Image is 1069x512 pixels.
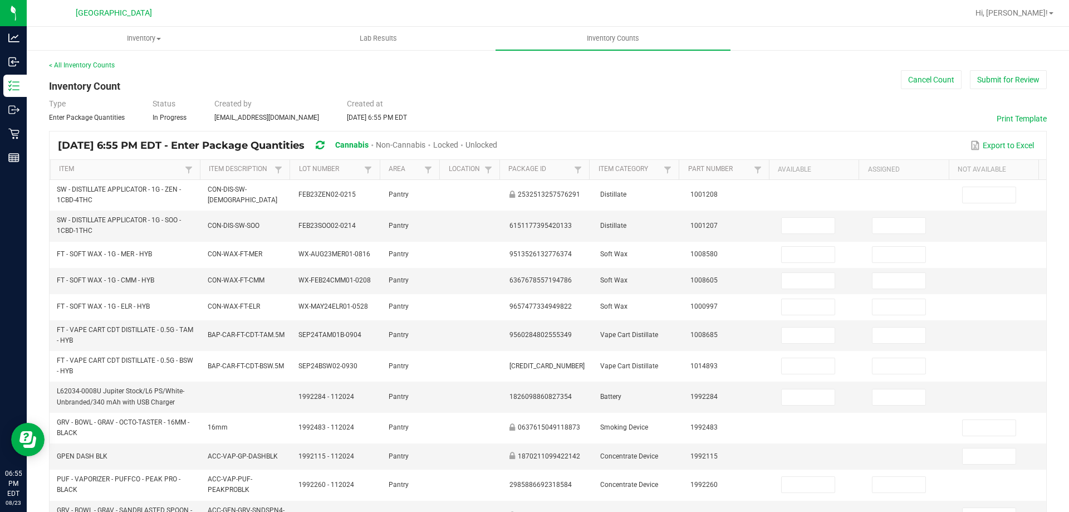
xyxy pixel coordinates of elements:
span: Pantry [389,250,409,258]
button: Cancel Count [901,70,962,89]
span: Pantry [389,276,409,284]
inline-svg: Retail [8,128,19,139]
span: Soft Wax [600,303,627,310]
span: [DATE] 6:55 PM EDT [347,114,407,121]
span: Soft Wax [600,250,627,258]
a: Package IdSortable [508,165,571,174]
a: Filter [272,163,285,177]
a: Item DescriptionSortable [209,165,272,174]
a: Filter [571,163,585,177]
span: Pantry [389,481,409,489]
span: 1008580 [690,250,718,258]
span: FT - VAPE CART CDT DISTILLATE - 0.5G - BSW - HYB [57,357,193,375]
a: Item CategorySortable [599,165,661,174]
span: SEP24TAM01B-0904 [298,331,361,339]
span: FEB23ZEN02-0215 [298,191,356,198]
iframe: Resource center [11,423,45,456]
div: [DATE] 6:55 PM EDT - Enter Package Quantities [58,135,506,156]
button: Print Template [997,113,1047,124]
span: Pantry [389,191,409,198]
span: Non-Cannabis [376,140,425,149]
span: Pantry [389,362,409,370]
span: Hi, [PERSON_NAME]! [975,8,1048,17]
span: Locked [433,140,458,149]
span: 1008605 [690,276,718,284]
span: Concentrate Device [600,481,658,489]
span: CON-DIS-SW-SOO [208,222,259,230]
inline-svg: Analytics [8,32,19,43]
span: Inventory Count [49,80,120,92]
span: 1826098860827354 [509,393,572,401]
span: 1992115 - 112024 [298,452,354,460]
span: WX-AUG23MER01-0816 [298,250,370,258]
span: ACC-VAP-GP-DASHBLK [208,452,278,460]
span: L62034-0008U Jupiter Stock/L6 PS/White-Unbranded/340 mAh with USB Charger [57,387,184,406]
span: Unlocked [465,140,497,149]
a: LocationSortable [449,165,482,174]
span: 0637615049118873 [518,423,580,431]
span: 1008685 [690,331,718,339]
a: Filter [661,163,674,177]
a: Filter [751,163,764,177]
span: 1000997 [690,303,718,310]
span: SEP24BSW02-0930 [298,362,357,370]
span: Enter Package Quantities [49,114,125,121]
span: WX-FEB24CMM01-0208 [298,276,371,284]
p: 06:55 PM EDT [5,469,22,499]
span: Vape Cart Distillate [600,331,658,339]
span: 1014893 [690,362,718,370]
inline-svg: Outbound [8,104,19,115]
span: SW - DISTILLATE APPLICATOR - 1G - ZEN - 1CBD-4THC [57,186,181,204]
span: Status [153,99,175,108]
span: CON-WAX-FT-MER [208,250,262,258]
span: FT - SOFT WAX - 1G - ELR - HYB [57,303,150,310]
th: Available [769,160,859,180]
p: 08/23 [5,499,22,507]
span: Pantry [389,331,409,339]
button: Submit for Review [970,70,1047,89]
span: Pantry [389,452,409,460]
button: Export to Excel [968,136,1037,155]
span: 16mm [208,423,228,431]
span: Cannabis [335,140,369,149]
span: Vape Cart Distillate [600,362,658,370]
span: 1992284 [690,393,718,401]
inline-svg: Inventory [8,80,19,91]
span: Smoking Device [600,423,648,431]
span: 6151177395420133 [509,222,572,230]
a: Inventory [27,27,261,50]
a: Filter [361,163,375,177]
span: Pantry [389,393,409,401]
span: 2532513257576291 [518,191,580,198]
span: 1001208 [690,191,718,198]
span: 1992483 [690,423,718,431]
span: Lab Results [345,33,412,43]
span: FT - SOFT WAX - 1G - CMM - HYB [57,276,154,284]
span: 9657477334949822 [509,303,572,310]
span: 1992260 [690,481,718,489]
span: Pantry [389,222,409,230]
span: Soft Wax [600,276,627,284]
span: Concentrate Device [600,452,658,460]
span: 1992284 - 112024 [298,393,354,401]
span: FEB23SOO02-0214 [298,222,356,230]
span: 1001207 [690,222,718,230]
th: Not Available [949,160,1038,180]
a: Inventory Counts [496,27,730,50]
span: GPEN DASH BLK [57,452,107,460]
span: 2985886692318584 [509,481,572,489]
span: 1870211099422142 [518,452,580,460]
a: Filter [421,163,435,177]
th: Assigned [859,160,948,180]
span: FT - VAPE CART CDT DISTILLATE - 0.5G - TAM - HYB [57,326,193,344]
a: Lot NumberSortable [299,165,362,174]
a: Filter [482,163,495,177]
span: In Progress [153,114,187,121]
span: BAP-CAR-FT-CDT-TAM.5M [208,331,285,339]
span: BAP-CAR-FT-CDT-BSW.5M [208,362,284,370]
a: Part NumberSortable [688,165,751,174]
span: 9560284802555349 [509,331,572,339]
span: Created by [214,99,252,108]
span: CON-DIS-SW-[DEMOGRAPHIC_DATA] [208,186,277,204]
span: Created at [347,99,383,108]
